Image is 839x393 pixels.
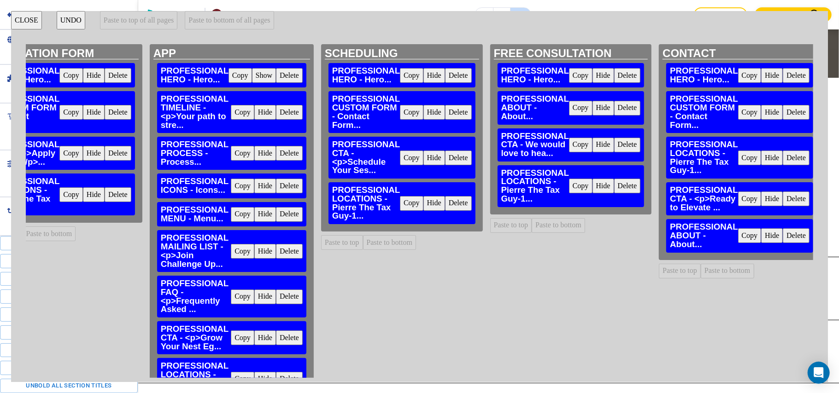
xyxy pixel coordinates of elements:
button: Copy [231,330,254,345]
h3: PROFESSIONAL ABOUT - About... [670,223,738,249]
button: Delete [614,179,641,193]
button: Copy [59,146,83,161]
button: Copy [231,289,254,304]
button: Delete [614,68,641,83]
button: Delete [276,244,303,259]
button: Delete [783,105,810,120]
button: Delete [105,146,131,161]
button: Hide [761,150,783,165]
h3: PROFESSIONAL LOCATIONS - Pierre The Tax Guy-1... [501,169,569,203]
button: Hide [254,330,276,345]
button: Copy [231,105,254,120]
button: Delete [614,101,641,116]
img: Bizwise Logo [146,9,201,20]
button: Paste to top [659,264,701,278]
button: Hide [423,105,445,120]
button: Delete [105,105,131,120]
h3: PROFESSIONAL FAQ - <p>Frequently Asked ... [161,279,231,314]
button: Delete [276,146,303,161]
button: Copy [400,150,423,165]
button: Copy [738,68,762,83]
h3: PROFESSIONAL HERO - Hero... [670,67,738,84]
h3: PROFESSIONAL ICONS - Icons... [161,177,231,194]
button: Save Draft [694,7,747,22]
button: Delete [445,105,472,120]
button: Delete [783,191,810,206]
button: Delete [105,68,131,83]
button: Hide [593,101,614,116]
h3: PROFESSIONAL HERO - Hero... [501,67,569,84]
h2: Save and Exit Editor [22,9,92,20]
button: Copy [738,228,762,243]
h3: PROFESSIONAL CTA - <p>Schedule Your Ses... [332,140,400,175]
button: Delete [276,372,303,387]
h3: PROFESSIONAL CUSTOM FORM - Contact Form... [670,95,738,129]
button: Delete [276,179,303,193]
button: Delete [276,330,303,345]
button: Delete [445,196,472,211]
button: Copy [231,244,254,259]
button: Hide [761,228,783,243]
button: Delete [276,105,303,120]
button: Paste to bottom [532,218,585,233]
h3: PROFESSIONAL TIMELINE - <p>Your path to stre... [161,95,231,129]
button: Delete [783,68,810,83]
h3: PROFESSIONAL CUSTOM FORM - Contact Form... [332,95,400,129]
div: Open Intercom Messenger [808,362,830,384]
h3: PROFESSIONAL LOCATIONS - Pierre The Tax Guy-1... [332,186,400,220]
button: Hide [593,138,614,152]
button: Hide [761,105,783,120]
button: Delete [783,228,810,243]
button: Delete [614,138,641,152]
button: Hide [423,68,445,83]
h2: SCHEDULING [325,48,479,59]
h2: APP [153,48,310,59]
button: Delete [276,207,303,222]
button: Hide [83,68,105,83]
button: Hide [254,105,276,120]
button: CLOSE [11,11,42,29]
button: Paste to bottom [701,264,754,278]
button: Copy [231,207,254,222]
button: Hide [423,150,445,165]
button: Hide [761,68,783,83]
button: Delete [445,68,472,83]
button: Copy [231,146,254,161]
button: Copy [738,191,762,206]
button: Copy [569,179,593,193]
h2: FREE CONSULTATION [494,48,648,59]
h3: PROFESSIONAL CTA - <p>Ready to Elevate ... [670,186,738,212]
h3: PROFESSIONAL CTA - <p>Grow Your Nest Eg... [161,325,231,351]
button: Delete [105,187,131,202]
img: Your Logo [209,7,224,22]
button: Hide [593,68,614,83]
button: Hide [254,372,276,387]
button: Hide [593,179,614,193]
p: Contact Sales [767,11,803,19]
button: Copy [231,372,254,387]
button: Hide [254,146,276,161]
button: Copy [400,196,423,211]
button: Copy [59,68,83,83]
button: Delete [783,150,810,165]
button: Delete [445,150,472,165]
button: Copy [738,105,762,120]
h3: PROFESSIONAL HERO - Hero... [332,67,400,84]
button: Delete [276,68,303,83]
h3: Need help? [658,11,686,19]
button: Paste to top [321,235,363,250]
button: Hide [254,244,276,259]
button: Paste to bottom [363,235,417,250]
h2: CONTACT [663,48,817,59]
button: Show [252,68,276,83]
button: Copy [231,179,254,193]
h3: PROFESSIONAL MAILING LIST - <p>Join Challenge Up... [161,234,231,268]
button: Hide [83,146,105,161]
button: UNDO [57,11,85,29]
button: Copy [59,187,83,202]
button: Copy [569,68,593,83]
h3: PROFESSIONAL MENU - Menu... [161,206,231,223]
button: Paste to bottom of all pages [185,11,274,29]
button: Copy [59,105,83,120]
h3: PROFESSIONAL CTA - We would love to hea... [501,132,569,158]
